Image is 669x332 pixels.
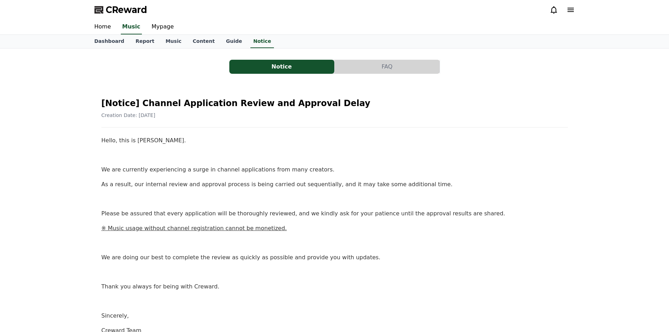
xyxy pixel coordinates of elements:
a: Guide [220,35,248,48]
a: Notice [229,60,335,74]
button: Notice [229,60,334,74]
a: Home [89,20,117,34]
button: FAQ [335,60,440,74]
span: Creation Date: [DATE] [101,112,156,118]
a: Mypage [146,20,179,34]
u: ※ Music usage without channel registration cannot be monetized. [101,225,287,232]
h2: [Notice] Channel Application Review and Approval Delay [101,98,568,109]
a: CReward [94,4,147,15]
a: Report [130,35,160,48]
p: Please be assured that every application will be thoroughly reviewed, and we kindly ask for your ... [101,209,568,218]
p: As a result, our internal review and approval process is being carried out sequentially, and it m... [101,180,568,189]
span: CReward [106,4,147,15]
p: Sincerely, [101,311,568,320]
a: Notice [250,35,274,48]
a: Music [121,20,142,34]
a: Content [187,35,221,48]
p: We are currently experiencing a surge in channel applications from many creators. [101,165,568,174]
a: Dashboard [89,35,130,48]
p: Hello, this is [PERSON_NAME]. [101,136,568,145]
p: Thank you always for being with Creward. [101,282,568,291]
p: We are doing our best to complete the review as quickly as possible and provide you with updates. [101,253,568,262]
a: Music [160,35,187,48]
